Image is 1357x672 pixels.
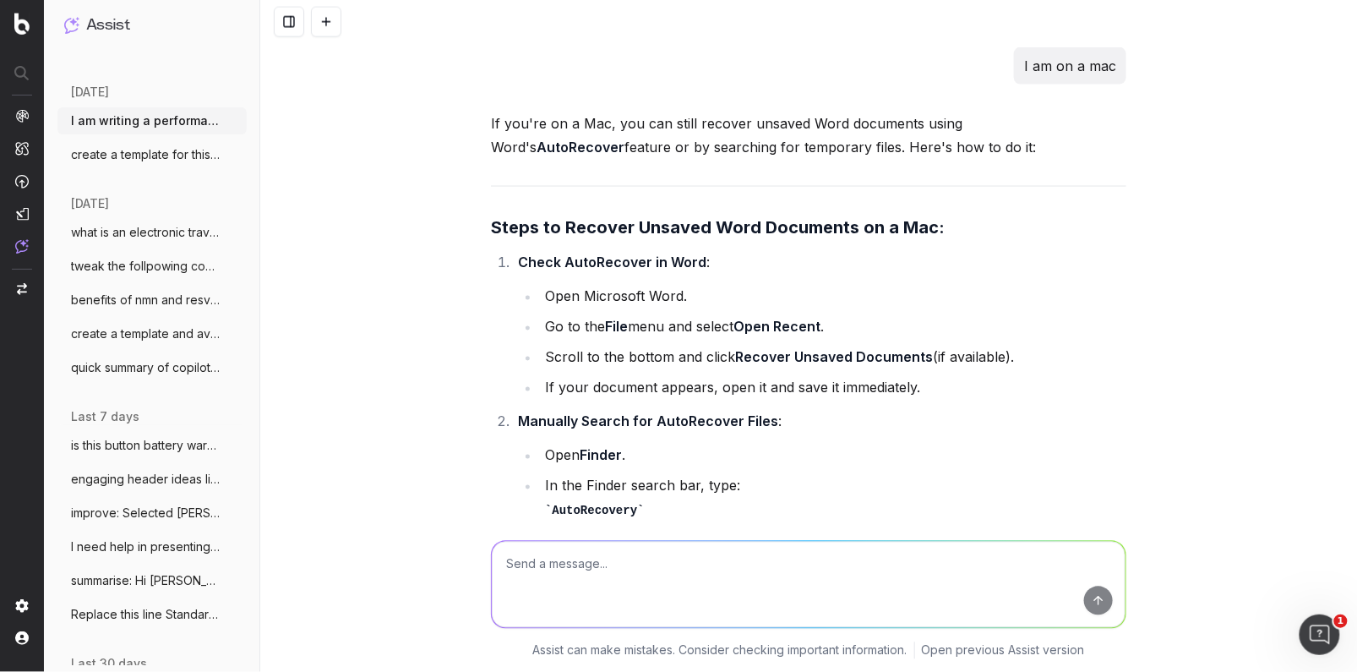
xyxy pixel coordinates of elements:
button: benefits of nmn and resveratrol for 53 y [57,287,247,314]
span: what is an electronic travel authority E [71,224,220,241]
span: last 7 days [71,408,139,425]
strong: Manually Search for AutoRecover Files [518,413,778,430]
strong: AutoRecover [537,139,624,156]
img: Intelligence [15,141,29,156]
span: summarise: Hi [PERSON_NAME], Interesting feedba [71,572,220,589]
button: I need help in presenting the issues I a [57,533,247,560]
button: what is an electronic travel authority E [57,219,247,246]
img: Switch project [17,283,27,295]
button: Assist [64,14,240,37]
img: Botify logo [14,13,30,35]
p: I am on a mac [1024,54,1116,78]
span: I need help in presenting the issues I a [71,538,220,555]
iframe: Intercom live chat [1300,615,1340,655]
span: last 30 days [71,655,147,672]
span: create a template for this header for ou [71,146,220,163]
p: Assist can make mistakes. Consider checking important information. [533,642,907,658]
li: : [513,251,1126,400]
img: Assist [64,17,79,33]
button: engaging header ideas like this: Discove [57,466,247,493]
img: Analytics [15,109,29,123]
span: is this button battery warning in line w [71,437,220,454]
span: [DATE] [71,195,109,212]
img: Studio [15,207,29,221]
code: AutoRecovery [545,505,645,518]
strong: Steps to Recover Unsaved Word Documents on a Mac: [491,217,945,238]
button: is this button battery warning in line w [57,432,247,459]
img: My account [15,631,29,645]
span: quick summary of copilot create an agent [71,359,220,376]
a: Open previous Assist version [922,642,1085,658]
span: Replace this line Standard delivery is a [71,606,220,623]
button: summarise: Hi [PERSON_NAME], Interesting feedba [57,567,247,594]
strong: Recover Unsaved Documents [735,349,933,366]
li: In the Finder search bar, type: [540,474,1126,522]
strong: File [605,319,628,336]
strong: Open Recent [733,319,820,336]
span: create a template and average character [71,325,220,342]
button: quick summary of copilot create an agent [57,354,247,381]
button: tweak the follpowing content to reflect [57,253,247,280]
h1: Assist [86,14,130,37]
button: improve: Selected [PERSON_NAME] stores a [57,500,247,527]
img: Activation [15,174,29,188]
strong: Check AutoRecover in Word [518,254,706,271]
span: tweak the follpowing content to reflect [71,258,220,275]
li: Open . [540,444,1126,467]
button: I am writing a performance review and po [57,107,247,134]
li: Go to the menu and select . [540,315,1126,339]
span: 1 [1334,615,1348,628]
span: I am writing a performance review and po [71,112,220,129]
button: create a template and average character [57,320,247,347]
span: improve: Selected [PERSON_NAME] stores a [71,505,220,522]
li: Scroll to the bottom and click (if available). [540,346,1126,369]
img: Assist [15,239,29,254]
span: [DATE] [71,84,109,101]
button: Replace this line Standard delivery is a [57,601,247,628]
span: benefits of nmn and resveratrol for 53 y [71,292,220,309]
span: engaging header ideas like this: Discove [71,471,220,488]
li: Open Microsoft Word. [540,285,1126,309]
strong: Finder [580,447,622,464]
img: Setting [15,599,29,613]
li: If your document appears, open it and save it immediately. [540,376,1126,400]
p: If you're on a Mac, you can still recover unsaved Word documents using Word's feature or by searc... [491,112,1126,159]
button: create a template for this header for ou [57,141,247,168]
